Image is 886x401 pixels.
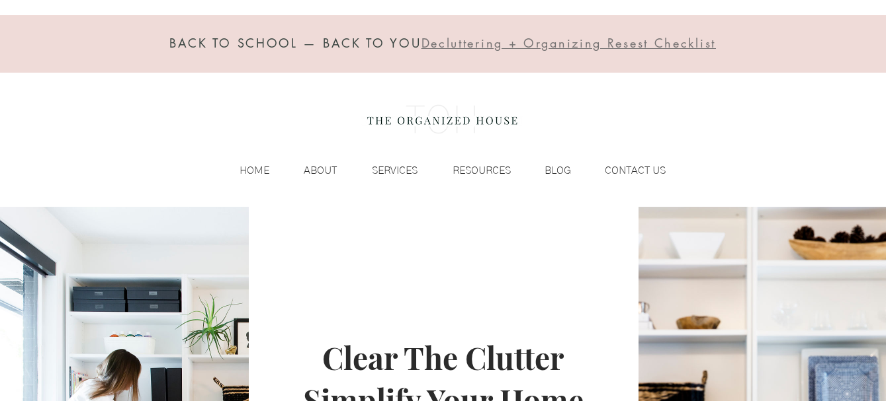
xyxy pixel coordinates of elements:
[212,161,672,180] nav: Site
[276,161,343,180] a: ABOUT
[424,161,517,180] a: RESOURCES
[517,161,578,180] a: BLOG
[446,161,517,180] p: RESOURCES
[598,161,672,180] p: CONTACT US
[343,161,424,180] a: SERVICES
[421,38,716,50] a: Decluttering + Organizing Resest Checklist
[365,161,424,180] p: SERVICES
[578,161,672,180] a: CONTACT US
[538,161,578,180] p: BLOG
[169,35,421,51] span: BACK TO SCHOOL — BACK TO YOU
[212,161,276,180] a: HOME
[297,161,343,180] p: ABOUT
[233,161,276,180] p: HOME
[421,35,716,51] span: Decluttering + Organizing Resest Checklist
[361,93,523,146] img: the organized house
